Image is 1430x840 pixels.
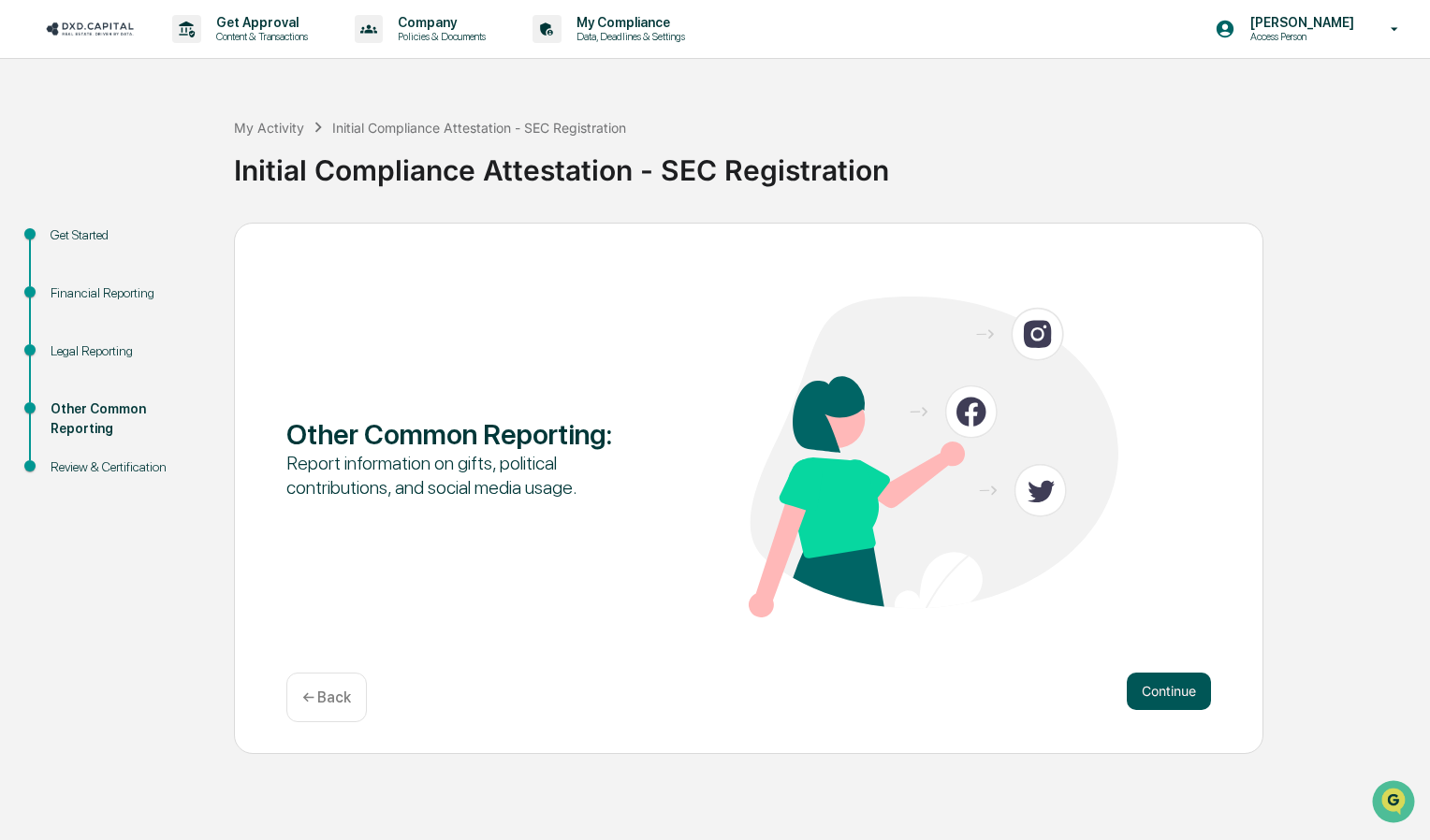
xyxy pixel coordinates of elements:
[128,227,240,261] a: 🗄️Attestations
[286,451,656,500] div: Report information on gifts, political contributions, and social media usage.
[19,142,52,176] img: 1746055101610-c473b297-6a78-478c-a979-82029cc54cd1
[37,235,121,253] span: Preclearance
[318,148,341,170] button: Start new chat
[19,38,341,68] p: How can we help?
[64,161,237,176] div: We're available if you need us!
[51,399,204,439] div: Other Common Reporting
[19,272,34,287] div: 🔎
[383,30,495,43] p: Policies & Documents
[132,315,226,330] a: Powered byPylon
[749,297,1118,617] img: Other Common Reporting
[51,457,204,477] div: Review & Certification
[383,15,495,30] p: Company
[11,263,125,297] a: 🔎Data Lookup
[154,235,232,253] span: Attestations
[51,283,204,303] div: Financial Reporting
[302,688,351,706] p: ← Back
[37,270,118,289] span: Data Lookup
[562,15,694,30] p: My Compliance
[19,237,34,252] div: 🖐️
[201,15,317,30] p: Get Approval
[11,227,128,261] a: 🖐️Preclearance
[51,225,204,245] div: Get Started
[286,417,656,451] div: Other Common Reporting :
[234,138,1421,187] div: Initial Compliance Attestation - SEC Registration
[1370,778,1421,829] iframe: Open customer support
[136,237,151,252] div: 🗄️
[186,316,226,330] span: Pylon
[51,341,204,361] div: Legal Reporting
[1127,673,1211,710] button: Continue
[201,30,317,43] p: Content & Transactions
[1235,30,1364,43] p: Access Person
[234,120,304,136] div: My Activity
[45,20,135,37] img: logo
[64,142,307,161] div: Start new chat
[562,30,694,43] p: Data, Deadlines & Settings
[1235,15,1364,30] p: [PERSON_NAME]
[332,120,626,136] div: Initial Compliance Attestation - SEC Registration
